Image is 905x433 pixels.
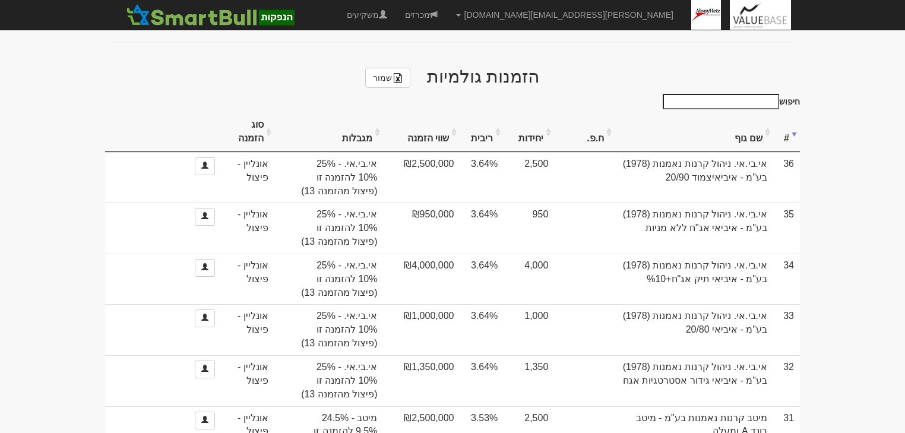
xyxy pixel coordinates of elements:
[280,171,378,185] span: 10% להזמנה זו
[280,337,378,350] span: (פיצול מהזמנה 13)
[383,254,460,305] td: ₪4,000,000
[554,112,615,152] th: ח.פ.: activate to sort column ascending
[460,304,504,355] td: 3.64%
[504,203,554,254] td: 950
[615,304,773,355] td: אי.בי.אי. ניהול קרנות נאמנות (1978) בע"מ - איביאי 20/80
[383,203,460,254] td: ₪950,000
[280,273,378,286] span: 10% להזמנה זו
[615,152,773,203] td: אי.בי.אי. ניהול קרנות נאמנות (1978) בע"מ - איביאיצמוד 20/90
[280,185,378,198] span: (פיצול מהזמנה 13)
[280,361,378,374] span: אי.בי.אי. - 25%
[773,254,800,305] td: 34
[221,304,274,355] td: אונליין - פיצול
[280,259,378,273] span: אי.בי.אי. - 25%
[773,203,800,254] td: 35
[615,203,773,254] td: אי.בי.אי. ניהול קרנות נאמנות (1978) בע"מ - איביאי אג"ח ללא מניות
[280,157,378,171] span: אי.בי.אי. - 25%
[460,152,504,203] td: 3.64%
[280,412,378,425] span: מיטב - 24.5%
[615,112,773,152] th: שם גוף: activate to sort column ascending
[460,254,504,305] td: 3.64%
[280,388,378,402] span: (פיצול מהזמנה 13)
[460,203,504,254] td: 3.64%
[383,304,460,355] td: ₪1,000,000
[615,254,773,305] td: אי.בי.אי. ניהול קרנות נאמנות (1978) בע"מ - איביאי תיק אג"ח+%10
[280,222,378,235] span: 10% להזמנה זו
[663,94,779,109] input: חיפוש
[773,304,800,355] td: 33
[383,152,460,203] td: ₪2,500,000
[460,112,504,152] th: ריבית: activate to sort column ascending
[504,152,554,203] td: 2,500
[105,67,800,88] h2: הזמנות גולמיות
[280,235,378,249] span: (פיצול מהזמנה 13)
[274,112,384,152] th: מגבלות: activate to sort column ascending
[221,355,274,406] td: אונליין - פיצול
[221,112,274,152] th: סוג הזמנה: activate to sort column ascending
[123,3,298,27] img: SmartBull Logo
[460,355,504,406] td: 3.64%
[383,112,460,152] th: שווי הזמנה: activate to sort column ascending
[504,112,554,152] th: יחידות: activate to sort column ascending
[773,152,800,203] td: 36
[773,112,800,152] th: #: activate to sort column ascending
[393,73,403,83] img: excel-file-black.png
[773,355,800,406] td: 32
[280,208,378,222] span: אי.בי.אי. - 25%
[615,355,773,406] td: אי.בי.אי. ניהול קרנות נאמנות (1978) בע"מ - איביאי גידור אסטרטגיות אגח
[221,203,274,254] td: אונליין - פיצול
[659,94,800,109] label: חיפוש
[504,355,554,406] td: 1,350
[221,254,274,305] td: אונליין - פיצול
[280,309,378,323] span: אי.בי.אי. - 25%
[365,68,410,88] a: שמור
[280,323,378,337] span: 10% להזמנה זו
[221,152,274,203] td: אונליין - פיצול
[280,286,378,300] span: (פיצול מהזמנה 13)
[280,374,378,388] span: 10% להזמנה זו
[504,304,554,355] td: 1,000
[504,254,554,305] td: 4,000
[383,355,460,406] td: ₪1,350,000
